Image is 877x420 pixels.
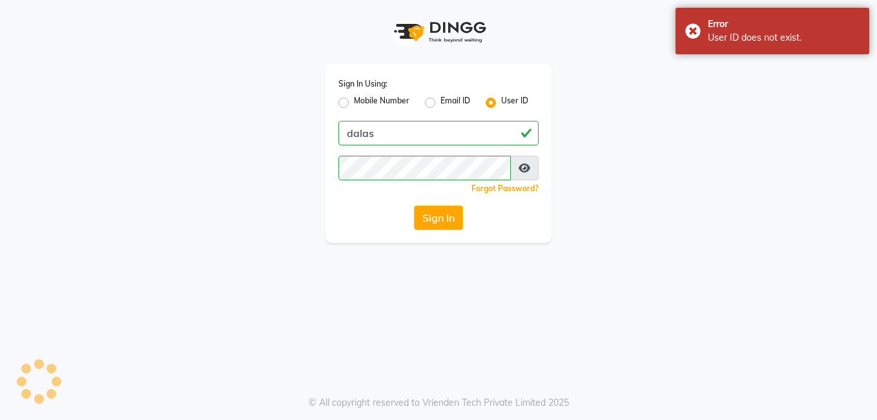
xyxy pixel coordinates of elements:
[338,78,387,90] label: Sign In Using:
[387,13,490,51] img: logo1.svg
[414,205,463,230] button: Sign In
[338,121,539,145] input: Username
[501,95,528,110] label: User ID
[708,17,860,31] div: Error
[440,95,470,110] label: Email ID
[338,156,511,180] input: Username
[354,95,409,110] label: Mobile Number
[708,31,860,45] div: User ID does not exist.
[471,184,539,193] a: Forgot Password?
